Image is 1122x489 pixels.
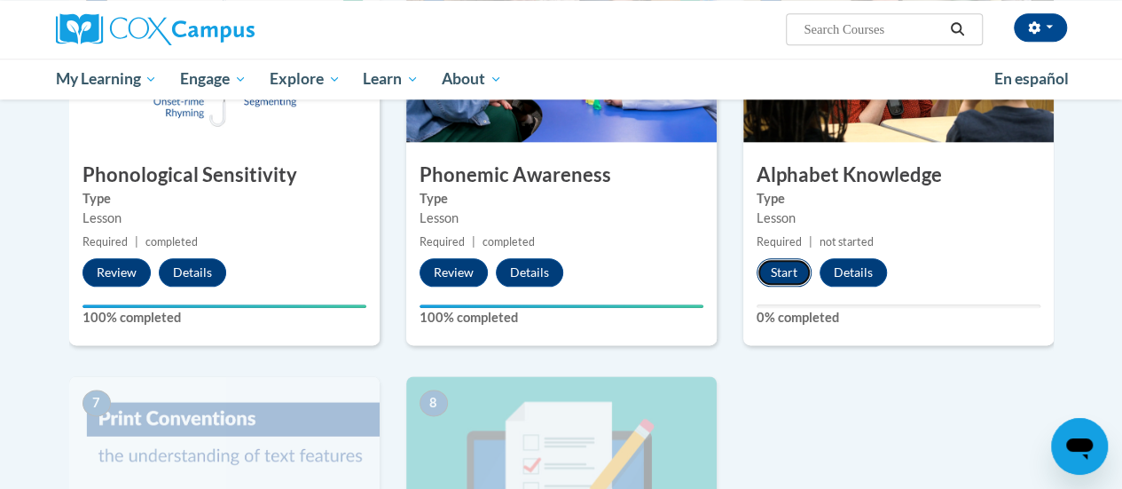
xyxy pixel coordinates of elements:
[820,235,874,248] span: not started
[483,235,535,248] span: completed
[56,13,255,45] img: Cox Campus
[82,189,366,209] label: Type
[159,258,226,287] button: Details
[82,390,111,416] span: 7
[420,235,465,248] span: Required
[420,258,488,287] button: Review
[757,209,1040,228] div: Lesson
[757,308,1040,327] label: 0% completed
[406,162,717,189] h3: Phonemic Awareness
[420,390,448,416] span: 8
[472,235,475,248] span: |
[994,69,1069,88] span: En español
[1014,13,1067,42] button: Account Settings
[82,209,366,228] div: Lesson
[420,304,703,308] div: Your progress
[363,68,419,90] span: Learn
[69,162,380,189] h3: Phonological Sensitivity
[757,235,802,248] span: Required
[496,258,563,287] button: Details
[43,59,1080,99] div: Main menu
[442,68,502,90] span: About
[56,13,375,45] a: Cox Campus
[430,59,514,99] a: About
[809,235,812,248] span: |
[1051,418,1108,475] iframe: Button to launch messaging window
[145,235,198,248] span: completed
[420,209,703,228] div: Lesson
[135,235,138,248] span: |
[420,189,703,209] label: Type
[944,19,970,40] button: Search
[82,258,151,287] button: Review
[82,304,366,308] div: Your progress
[82,308,366,327] label: 100% completed
[258,59,352,99] a: Explore
[802,19,944,40] input: Search Courses
[180,68,247,90] span: Engage
[743,162,1054,189] h3: Alphabet Knowledge
[270,68,341,90] span: Explore
[351,59,430,99] a: Learn
[169,59,258,99] a: Engage
[82,235,128,248] span: Required
[420,308,703,327] label: 100% completed
[55,68,157,90] span: My Learning
[757,189,1040,209] label: Type
[44,59,169,99] a: My Learning
[757,258,812,287] button: Start
[820,258,887,287] button: Details
[983,60,1080,98] a: En español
